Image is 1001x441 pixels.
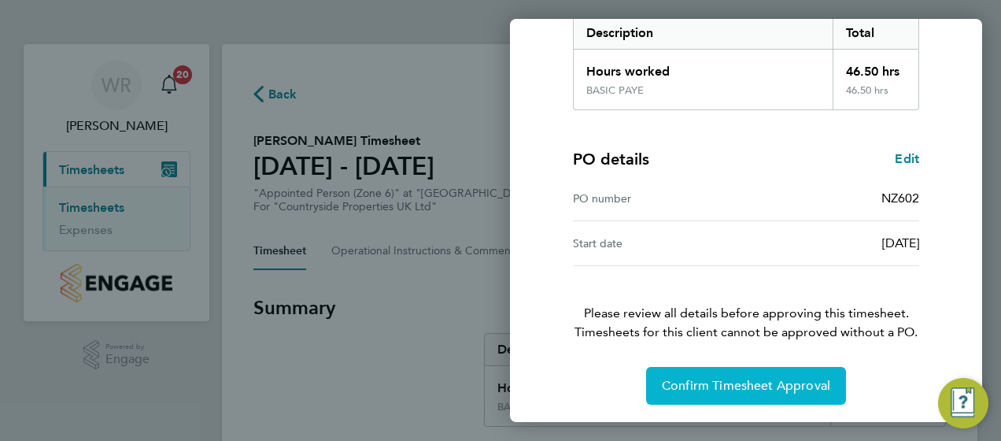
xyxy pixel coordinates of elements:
div: Description [574,17,833,49]
h4: PO details [573,148,649,170]
span: Timesheets for this client cannot be approved without a PO. [554,323,938,342]
div: 46.50 hrs [833,84,919,109]
a: Edit [895,150,919,169]
div: Summary of 04 - 10 Aug 2025 [573,17,919,110]
div: Hours worked [574,50,833,84]
div: Start date [573,234,746,253]
span: NZ602 [881,191,919,206]
div: [DATE] [746,234,919,253]
p: Please review all details before approving this timesheet. [554,266,938,342]
div: PO number [573,189,746,208]
button: Confirm Timesheet Approval [646,367,846,405]
div: BASIC PAYE [586,84,644,97]
div: 46.50 hrs [833,50,919,84]
div: Total [833,17,919,49]
button: Engage Resource Center [938,378,988,428]
span: Confirm Timesheet Approval [662,378,830,394]
span: Edit [895,151,919,166]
